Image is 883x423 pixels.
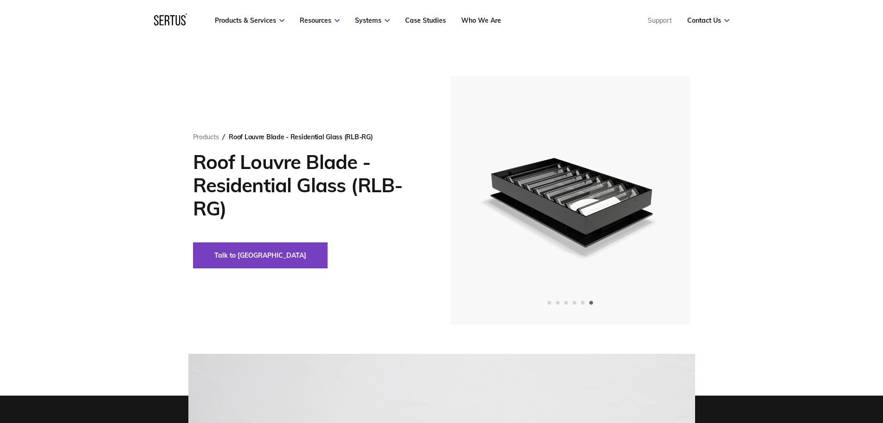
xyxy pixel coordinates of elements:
[300,16,340,25] a: Resources
[193,150,423,220] h1: Roof Louvre Blade - Residential Glass (RLB-RG)
[193,133,219,141] a: Products
[193,242,328,268] button: Talk to [GEOGRAPHIC_DATA]
[573,301,576,305] span: Go to slide 4
[648,16,672,25] a: Support
[355,16,390,25] a: Systems
[581,301,585,305] span: Go to slide 5
[548,301,551,305] span: Go to slide 1
[405,16,446,25] a: Case Studies
[687,16,729,25] a: Contact Us
[215,16,284,25] a: Products & Services
[716,315,883,423] iframe: Chat Widget
[564,301,568,305] span: Go to slide 3
[556,301,560,305] span: Go to slide 2
[461,16,501,25] a: Who We Are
